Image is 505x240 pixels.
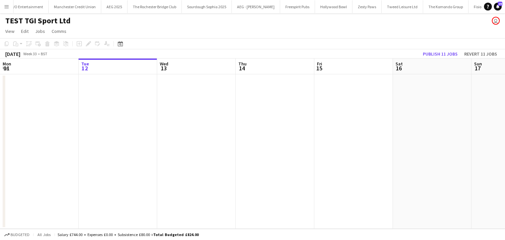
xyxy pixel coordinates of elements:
span: Sun [474,61,482,67]
span: Sat [396,61,403,67]
span: 15 [316,64,322,72]
span: Fri [317,61,322,67]
span: Budgeted [11,232,30,237]
button: AEG 2025 [101,0,128,13]
button: The Komondo Group [423,0,469,13]
button: Tweed Leisure Ltd [382,0,423,13]
span: 29 [498,2,502,6]
a: 29 [494,3,502,11]
div: [DATE] [5,51,20,57]
button: AEG - [PERSON_NAME] [232,0,280,13]
button: The Rochester Bridge Club [128,0,182,13]
span: 11 [2,64,11,72]
button: Sourdough Sophia 2025 [182,0,232,13]
span: All jobs [36,232,52,237]
button: Freespirit Pubs [280,0,315,13]
span: 13 [159,64,168,72]
a: Jobs [33,27,48,36]
span: View [5,28,14,34]
span: 17 [473,64,482,72]
button: Zesty Paws [352,0,382,13]
span: Week 33 [22,51,38,56]
a: View [3,27,17,36]
span: Comms [52,28,66,34]
h1: TEST TGI Sport Ltd [5,16,71,26]
button: Manchester Credit Union [49,0,101,13]
div: BST [41,51,47,56]
span: Mon [3,61,11,67]
span: Wed [160,61,168,67]
span: Edit [21,28,29,34]
span: Thu [238,61,247,67]
a: Comms [49,27,69,36]
button: Hollywood Bowl [315,0,352,13]
button: Revert 11 jobs [462,50,500,58]
span: 14 [237,64,247,72]
button: M/O Entertainment [5,0,49,13]
a: Edit [18,27,31,36]
app-user-avatar: Shamilah Amide [492,17,500,25]
span: Total Budgeted £824.00 [153,232,199,237]
button: Publish 11 jobs [420,50,460,58]
button: Budgeted [3,231,31,238]
span: 12 [80,64,89,72]
button: Fision [469,0,489,13]
div: Salary £744.00 + Expenses £0.00 + Subsistence £80.00 = [58,232,199,237]
span: Jobs [35,28,45,34]
span: Tue [81,61,89,67]
span: 16 [395,64,403,72]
